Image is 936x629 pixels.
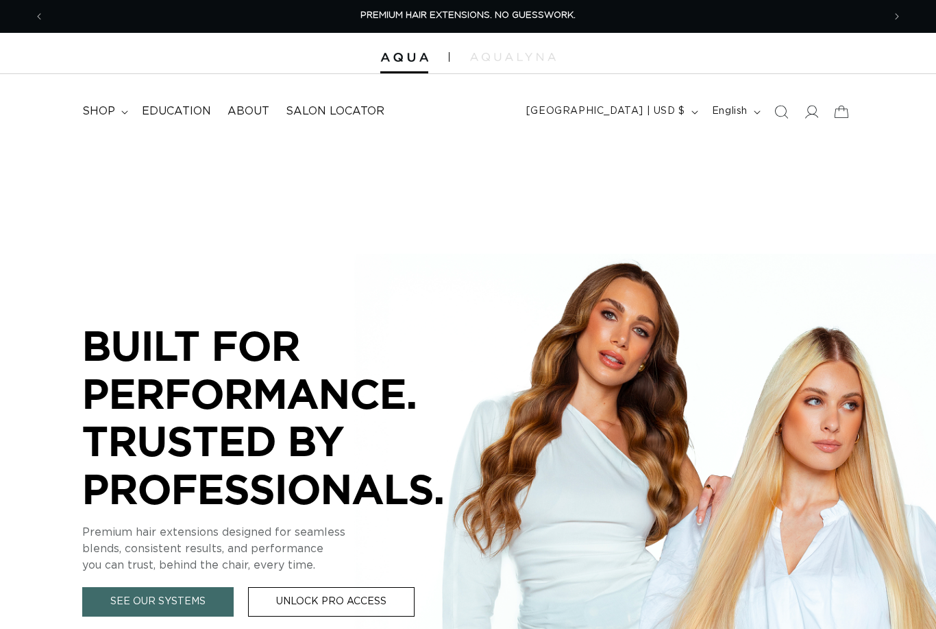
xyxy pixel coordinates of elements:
[526,104,685,119] span: [GEOGRAPHIC_DATA] | USD $
[518,99,704,125] button: [GEOGRAPHIC_DATA] | USD $
[286,104,384,119] span: Salon Locator
[82,524,493,573] p: Premium hair extensions designed for seamless blends, consistent results, and performance you can...
[766,97,796,127] summary: Search
[219,96,278,127] a: About
[380,53,428,62] img: Aqua Hair Extensions
[227,104,269,119] span: About
[82,104,115,119] span: shop
[704,99,766,125] button: English
[278,96,393,127] a: Salon Locator
[470,53,556,61] img: aqualyna.com
[24,3,54,29] button: Previous announcement
[74,96,134,127] summary: shop
[134,96,219,127] a: Education
[882,3,912,29] button: Next announcement
[360,11,576,20] span: PREMIUM HAIR EXTENSIONS. NO GUESSWORK.
[142,104,211,119] span: Education
[248,587,415,617] a: Unlock Pro Access
[82,587,234,617] a: See Our Systems
[712,104,748,119] span: English
[82,322,493,512] p: BUILT FOR PERFORMANCE. TRUSTED BY PROFESSIONALS.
